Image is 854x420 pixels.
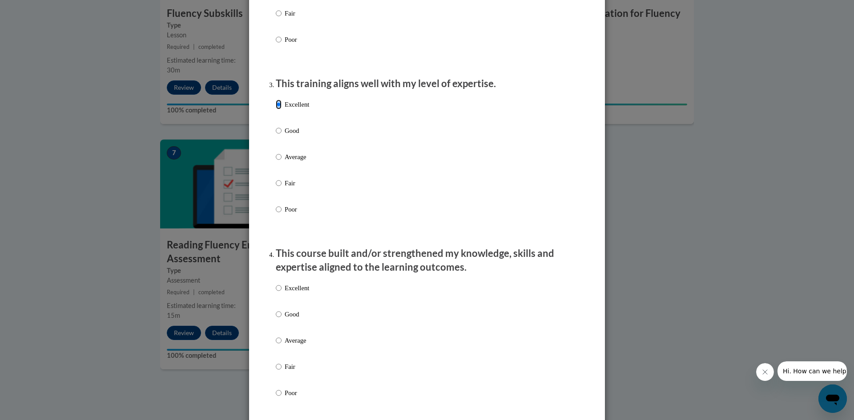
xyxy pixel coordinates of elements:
[285,388,309,398] p: Poor
[276,362,282,372] input: Fair
[276,336,282,345] input: Average
[285,362,309,372] p: Fair
[276,388,282,398] input: Poor
[756,363,774,381] iframe: Close message
[5,6,72,13] span: Hi. How can we help?
[276,178,282,188] input: Fair
[276,77,578,91] p: This training aligns well with my level of expertise.
[285,152,309,162] p: Average
[276,8,282,18] input: Fair
[276,283,282,293] input: Excellent
[276,309,282,319] input: Good
[285,178,309,188] p: Fair
[777,361,847,381] iframe: Message from company
[276,247,578,274] p: This course built and/or strengthened my knowledge, skills and expertise aligned to the learning ...
[276,152,282,162] input: Average
[276,35,282,44] input: Poor
[285,204,309,214] p: Poor
[285,126,309,136] p: Good
[285,100,309,109] p: Excellent
[285,336,309,345] p: Average
[285,283,309,293] p: Excellent
[285,35,309,44] p: Poor
[276,100,282,109] input: Excellent
[285,8,309,18] p: Fair
[285,309,309,319] p: Good
[276,204,282,214] input: Poor
[276,126,282,136] input: Good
